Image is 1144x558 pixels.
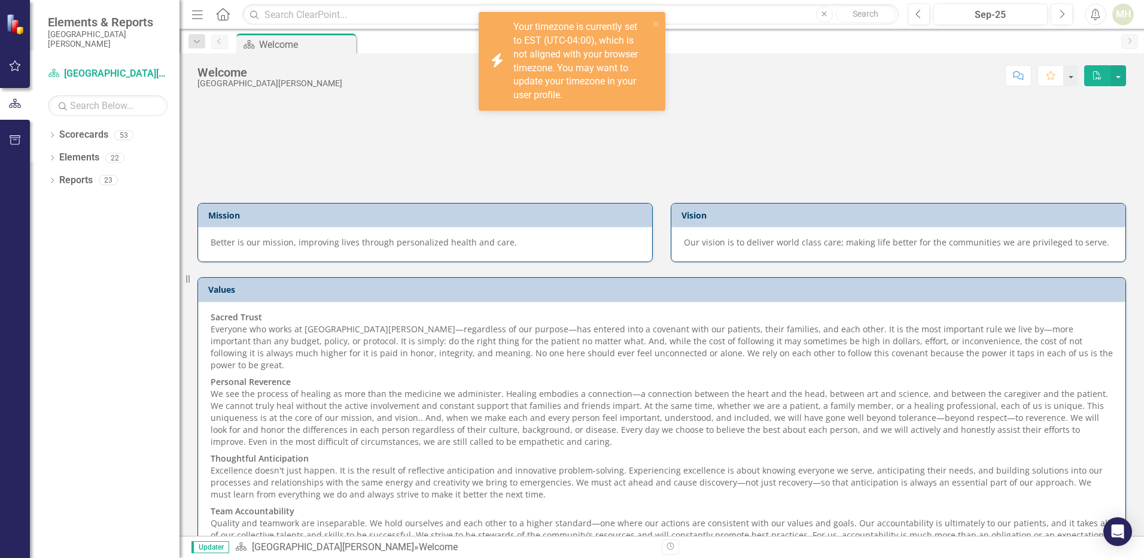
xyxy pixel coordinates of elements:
div: Your timezone is currently set to EST (UTC-04:00), which is not aligned with your browser timezon... [513,20,649,102]
div: Sep-25 [938,8,1043,22]
button: Search [836,6,896,23]
div: 23 [99,175,118,186]
p: Quality and teamwork are inseparable. We hold ourselves and each other to a higher standard—one w... [211,503,1113,544]
h3: Values [208,285,1119,294]
a: Reports [59,174,93,187]
button: close [652,17,661,31]
p: Our vision is to deliver world class care; making life better for the communities we are privileg... [684,236,1113,248]
button: MH [1112,4,1134,25]
strong: Personal Reverence [211,376,291,387]
div: Open Intercom Messenger [1103,517,1132,546]
input: Search Below... [48,95,168,116]
span: Updater [191,541,229,553]
input: Search ClearPoint... [242,4,899,25]
a: Elements [59,151,99,165]
a: [GEOGRAPHIC_DATA][PERSON_NAME] [48,67,168,81]
p: Excellence doesn't just happen. It is the result of reflective anticipation and innovative proble... [211,450,1113,503]
span: Search [853,9,878,19]
img: SJRMC%20new%20logo%203.jpg [333,98,990,188]
p: Everyone who works at [GEOGRAPHIC_DATA][PERSON_NAME]—regardless of our purpose—has entered into a... [211,311,1113,374]
a: Scorecards [59,128,108,142]
img: ClearPoint Strategy [6,14,27,35]
span: Elements & Reports [48,15,168,29]
strong: Team Accountability [211,505,294,517]
button: Sep-25 [933,4,1048,25]
div: » [235,541,653,554]
p: We see the process of healing as more than the medicine we administer. Healing embodies a connect... [211,374,1113,450]
div: [GEOGRAPHIC_DATA][PERSON_NAME] [197,79,342,88]
div: Welcome [259,37,353,52]
p: Better is our mission, improving lives through personalized health and care. [211,236,640,248]
small: [GEOGRAPHIC_DATA][PERSON_NAME] [48,29,168,49]
strong: Thoughtful Anticipation [211,453,309,464]
div: Welcome [197,66,342,79]
div: Welcome [419,541,458,553]
h3: Mission [208,211,646,220]
h3: Vision [681,211,1119,220]
a: [GEOGRAPHIC_DATA][PERSON_NAME] [252,541,414,553]
strong: Sacred Trust [211,311,262,323]
div: 22 [105,153,124,163]
div: 53 [114,130,133,140]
